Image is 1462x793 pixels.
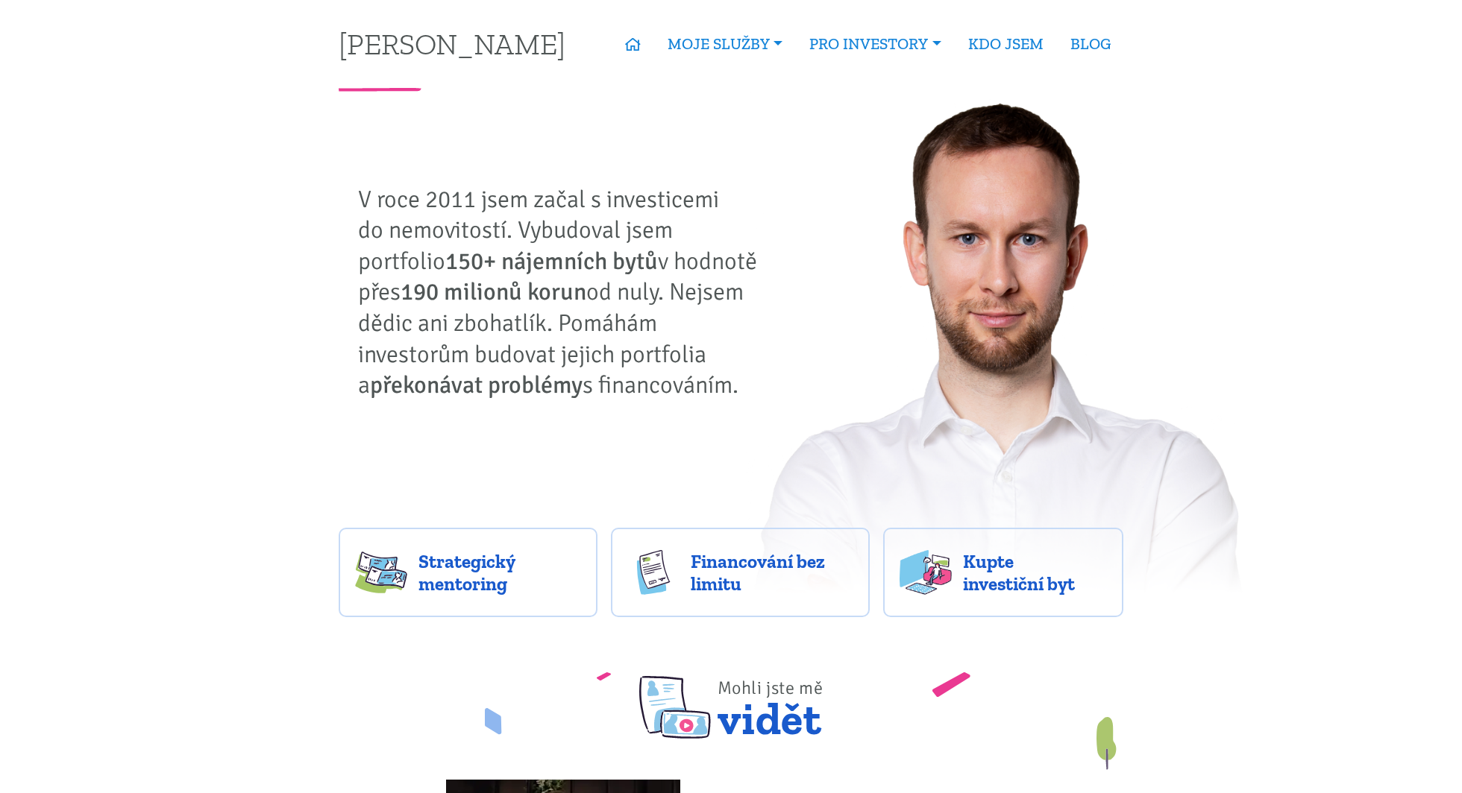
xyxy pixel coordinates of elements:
a: Financování bez limitu [611,528,870,617]
a: MOJE SLUŽBY [654,27,796,61]
strong: 150+ nájemních bytů [445,247,658,276]
a: Kupte investiční byt [883,528,1124,617]
a: Strategický mentoring [339,528,597,617]
a: BLOG [1057,27,1124,61]
a: [PERSON_NAME] [339,29,565,58]
strong: překonávat problémy [370,370,583,399]
img: flats [900,550,952,595]
span: Strategický mentoring [418,550,581,595]
img: strategy [355,550,407,595]
a: KDO JSEM [955,27,1057,61]
span: vidět [718,658,823,739]
span: Mohli jste mě [718,677,823,699]
span: Financování bez limitu [691,550,853,595]
img: finance [627,550,680,595]
a: PRO INVESTORY [796,27,954,61]
strong: 190 milionů korun [401,277,586,306]
p: V roce 2011 jsem začal s investicemi do nemovitostí. Vybudoval jsem portfolio v hodnotě přes od n... [358,184,768,401]
span: Kupte investiční byt [963,550,1108,595]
